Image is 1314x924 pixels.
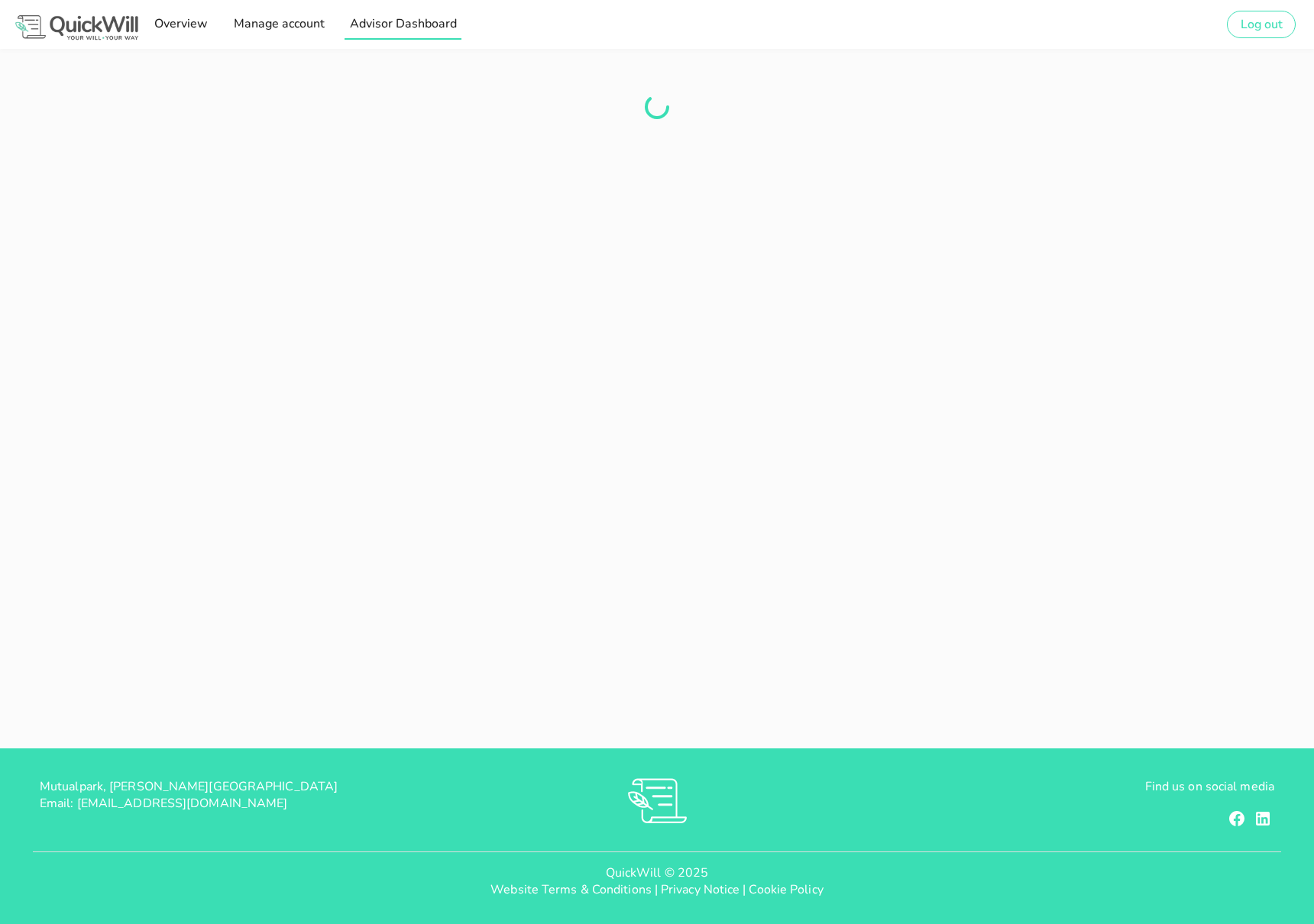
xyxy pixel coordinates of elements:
span: Advisor Dashboard [349,15,457,32]
button: Log out [1227,11,1296,38]
img: Logo [12,12,141,43]
a: Privacy Notice [661,881,740,898]
span: Mutualpark, [PERSON_NAME][GEOGRAPHIC_DATA] [40,778,338,795]
span: Manage account [232,15,324,32]
span: Overview [154,15,208,32]
a: Cookie Policy [749,881,823,898]
span: Log out [1240,16,1283,33]
a: Website Terms & Conditions [490,881,652,898]
p: QuickWill © 2025 [12,864,1302,881]
span: | [743,881,746,898]
a: Overview [149,9,212,40]
p: Find us on social media [863,778,1274,795]
a: Manage account [228,9,328,40]
span: | [655,881,658,898]
img: RVs0sauIwKhMoGR03FLGkjXSOVwkZRnQsltkF0QxpTsornXsmh1o7vbL94pqF3d8sZvAAAAAElFTkSuQmCC [628,778,687,823]
a: Advisor Dashboard [345,9,461,40]
span: Email: [EMAIL_ADDRESS][DOMAIN_NAME] [40,795,288,812]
